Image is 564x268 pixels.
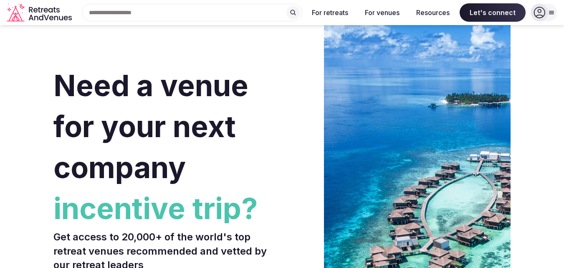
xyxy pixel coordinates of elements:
[53,68,248,185] span: Need a venue for your next company
[53,188,279,229] span: incentive trip?
[410,3,456,22] button: Resources
[460,3,526,22] span: Let's connect
[305,3,355,22] button: For retreats
[7,3,73,22] svg: Retreats and Venues company logo
[7,3,73,22] a: Visit the homepage
[358,3,406,22] button: For venues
